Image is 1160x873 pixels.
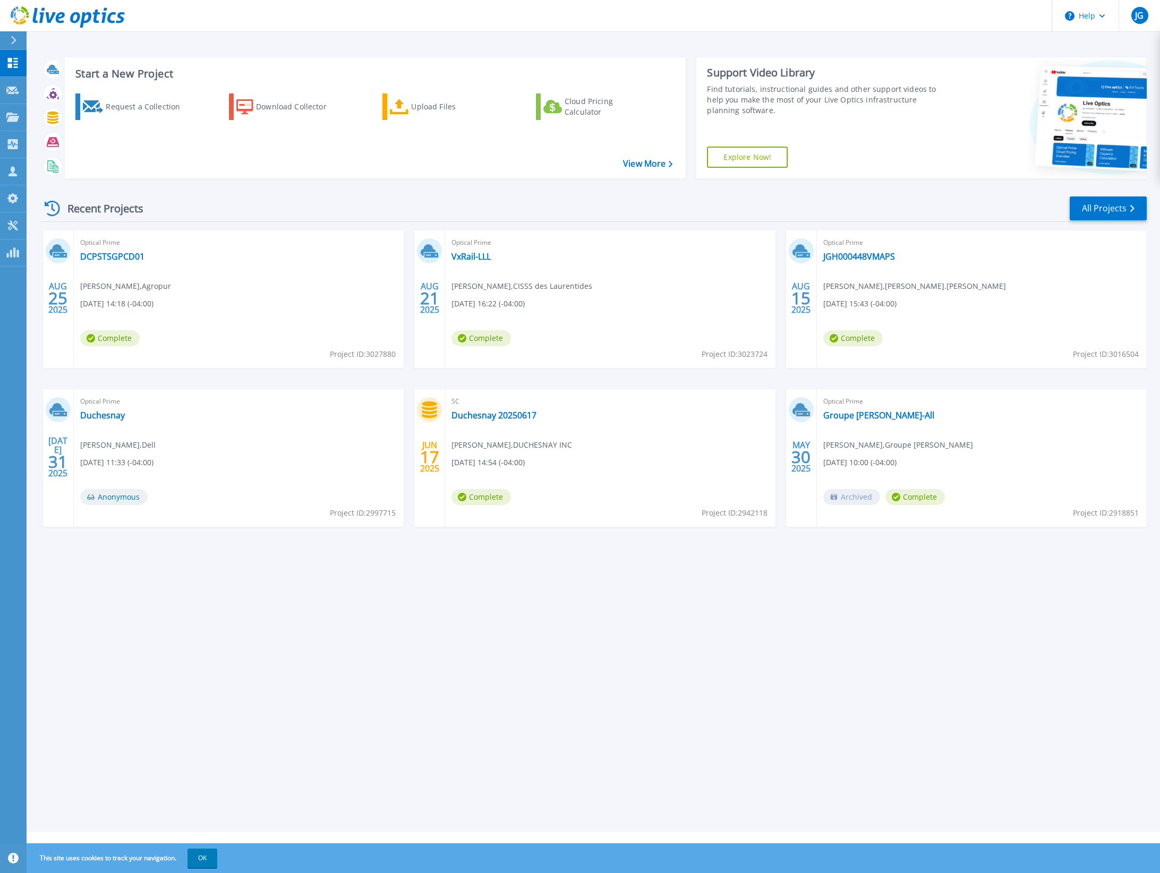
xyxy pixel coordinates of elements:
[623,159,672,169] a: View More
[565,96,650,117] div: Cloud Pricing Calculator
[823,298,897,310] span: [DATE] 15:43 (-04:00)
[791,279,811,318] div: AUG 2025
[451,298,525,310] span: [DATE] 16:22 (-04:00)
[451,410,536,421] a: Duchesnay 20250617
[330,507,396,519] span: Project ID: 2997715
[823,280,1006,292] span: [PERSON_NAME] , [PERSON_NAME].[PERSON_NAME]
[791,294,811,303] span: 15
[80,280,171,292] span: [PERSON_NAME] , Agropur
[451,330,511,346] span: Complete
[707,84,938,116] div: Find tutorials, instructional guides and other support videos to help you make the most of your L...
[106,96,191,117] div: Request a Collection
[48,438,68,476] div: [DATE] 2025
[823,330,883,346] span: Complete
[451,489,511,505] span: Complete
[75,68,672,80] h3: Start a New Project
[823,237,1140,249] span: Optical Prime
[451,457,525,468] span: [DATE] 14:54 (-04:00)
[229,93,347,120] a: Download Collector
[707,147,788,168] a: Explore Now!
[791,438,811,476] div: MAY 2025
[451,280,592,292] span: [PERSON_NAME] , CISSS des Laurentides
[41,195,158,221] div: Recent Projects
[420,279,440,318] div: AUG 2025
[823,489,880,505] span: Archived
[823,439,973,451] span: [PERSON_NAME] , Groupe [PERSON_NAME]
[80,396,397,407] span: Optical Prime
[80,298,153,310] span: [DATE] 14:18 (-04:00)
[382,93,501,120] a: Upload Files
[29,849,217,868] span: This site uses cookies to track your navigation.
[1073,348,1139,360] span: Project ID: 3016504
[1070,196,1147,220] a: All Projects
[80,410,125,421] a: Duchesnay
[80,489,148,505] span: Anonymous
[536,93,654,120] a: Cloud Pricing Calculator
[451,439,572,451] span: [PERSON_NAME] , DUCHESNAY INC
[451,251,491,262] a: VxRail-LLL
[80,251,144,262] a: DCPSTSGPCD01
[420,438,440,476] div: JUN 2025
[187,849,217,868] button: OK
[702,507,767,519] span: Project ID: 2942118
[411,96,496,117] div: Upload Files
[1135,11,1144,20] span: JG
[702,348,767,360] span: Project ID: 3023724
[48,279,68,318] div: AUG 2025
[80,439,156,451] span: [PERSON_NAME] , Dell
[48,457,67,466] span: 31
[48,294,67,303] span: 25
[330,348,396,360] span: Project ID: 3027880
[451,396,769,407] span: SC
[256,96,341,117] div: Download Collector
[707,66,938,80] div: Support Video Library
[420,294,439,303] span: 21
[80,330,140,346] span: Complete
[823,410,934,421] a: Groupe [PERSON_NAME]-All
[885,489,945,505] span: Complete
[823,251,895,262] a: JGH000448VMAPS
[823,396,1140,407] span: Optical Prime
[80,457,153,468] span: [DATE] 11:33 (-04:00)
[420,452,439,461] span: 17
[1073,507,1139,519] span: Project ID: 2918851
[80,237,397,249] span: Optical Prime
[791,452,811,461] span: 30
[75,93,194,120] a: Request a Collection
[823,457,897,468] span: [DATE] 10:00 (-04:00)
[451,237,769,249] span: Optical Prime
